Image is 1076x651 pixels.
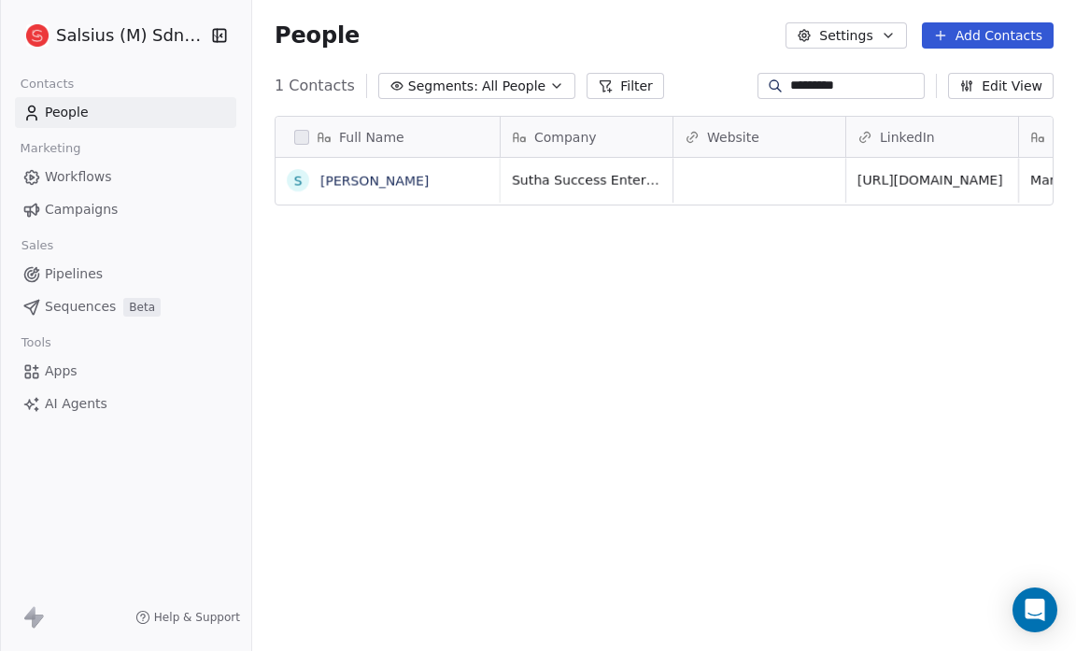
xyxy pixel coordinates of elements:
div: S [294,171,303,191]
span: Sutha Success Enterprise [512,171,661,190]
span: Website [707,128,759,147]
span: 1 Contacts [275,75,355,97]
span: Pipelines [45,264,103,284]
span: Campaigns [45,200,118,219]
a: Campaigns [15,194,236,225]
span: Full Name [339,128,404,147]
span: Sequences [45,297,116,317]
span: LinkedIn [880,128,935,147]
div: grid [276,158,501,645]
a: Workflows [15,162,236,192]
span: Help & Support [154,610,240,625]
span: Segments: [408,77,478,96]
span: Company [534,128,597,147]
span: All People [482,77,545,96]
span: People [275,21,360,50]
div: LinkedIn [846,117,1018,157]
div: Full Name [276,117,500,157]
div: Open Intercom Messenger [1012,587,1057,632]
button: Filter [587,73,664,99]
a: AI Agents [15,389,236,419]
span: Sales [13,232,62,260]
span: People [45,103,89,122]
span: Contacts [12,70,82,98]
a: Apps [15,356,236,387]
span: Apps [45,361,78,381]
button: Salsius (M) Sdn Bhd [22,20,199,51]
span: AI Agents [45,394,107,414]
a: [URL][DOMAIN_NAME] [857,173,1003,188]
a: [PERSON_NAME] [320,173,429,188]
img: logo%20salsius.png [26,24,49,47]
a: People [15,97,236,128]
span: Marketing [12,134,89,163]
a: Pipelines [15,259,236,290]
a: SequencesBeta [15,291,236,322]
button: Add Contacts [922,22,1054,49]
span: Workflows [45,167,112,187]
a: Help & Support [135,610,240,625]
div: Website [673,117,845,157]
button: Edit View [948,73,1054,99]
span: Beta [123,298,161,317]
div: Company [501,117,672,157]
span: Tools [13,329,59,357]
span: Salsius (M) Sdn Bhd [56,23,206,48]
button: Settings [786,22,906,49]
